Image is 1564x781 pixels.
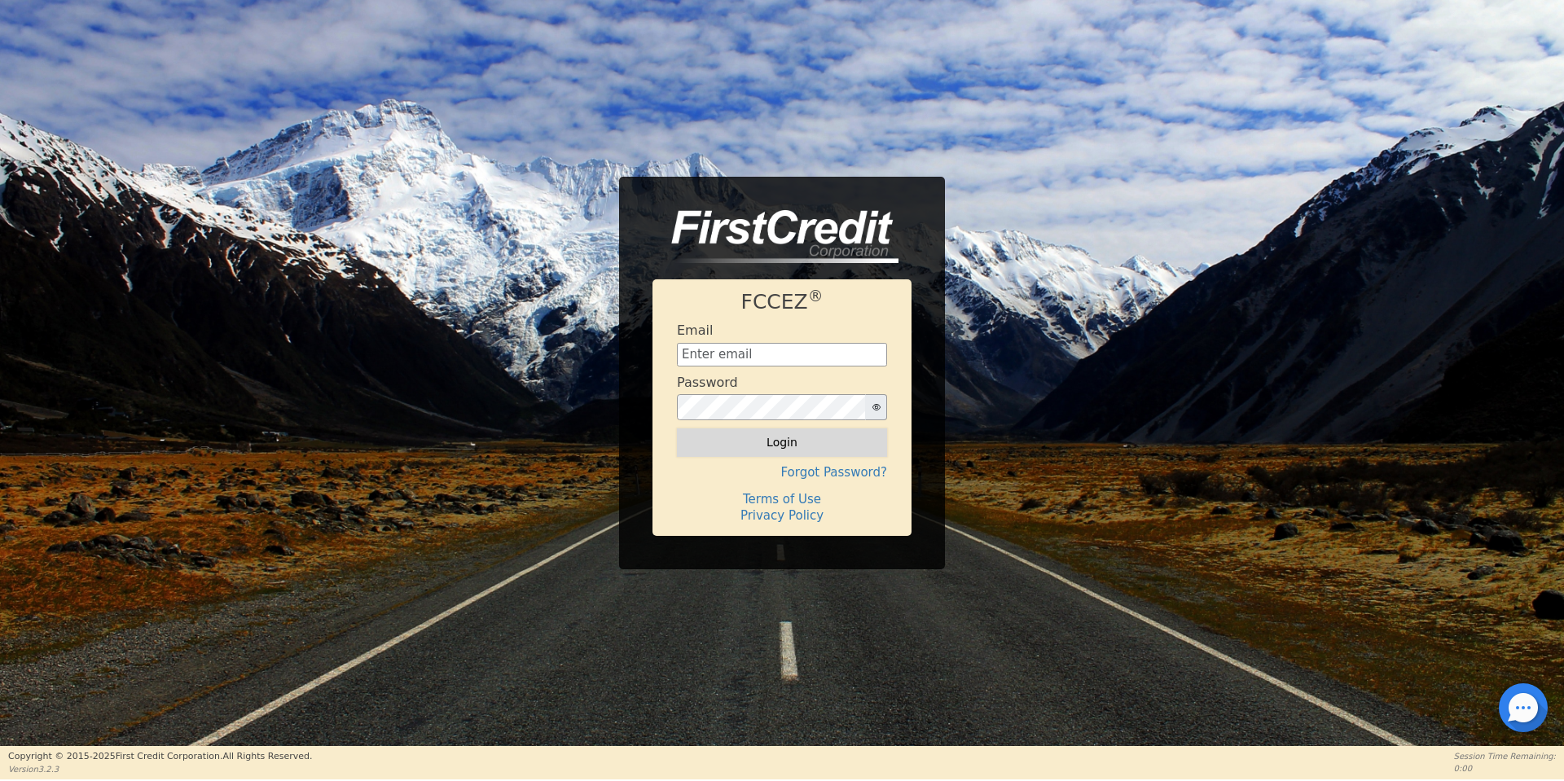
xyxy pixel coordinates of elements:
[652,210,898,264] img: logo-CMu_cnol.png
[677,343,887,367] input: Enter email
[222,751,312,761] span: All Rights Reserved.
[677,492,887,507] h4: Terms of Use
[8,750,312,764] p: Copyright © 2015- 2025 First Credit Corporation.
[8,763,312,775] p: Version 3.2.3
[677,508,887,523] h4: Privacy Policy
[677,465,887,480] h4: Forgot Password?
[677,375,738,390] h4: Password
[677,428,887,456] button: Login
[677,290,887,314] h1: FCCEZ
[808,287,824,305] sup: ®
[677,394,866,420] input: password
[1454,750,1556,762] p: Session Time Remaining:
[1454,762,1556,774] p: 0:00
[677,322,713,338] h4: Email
